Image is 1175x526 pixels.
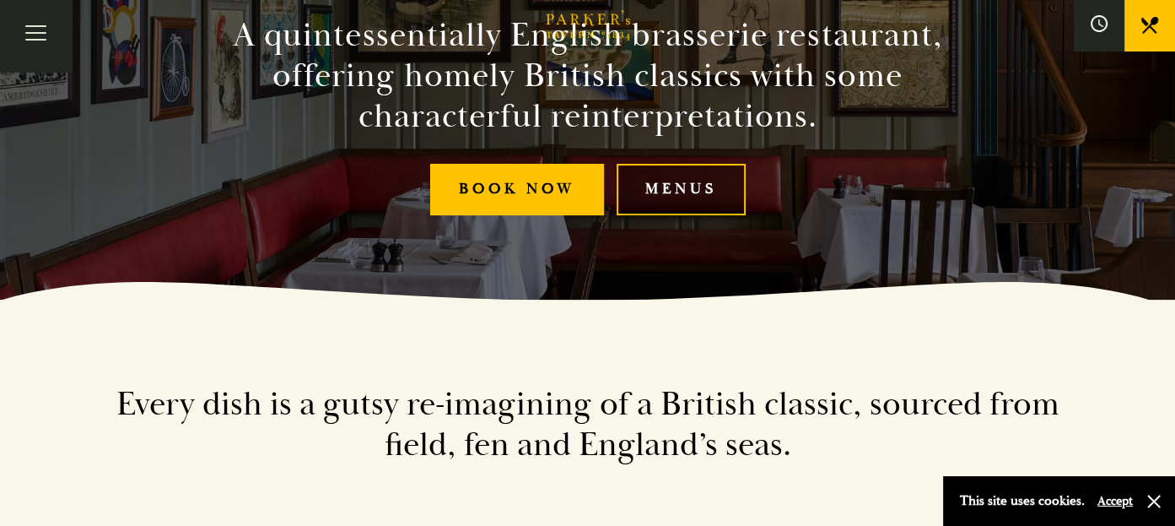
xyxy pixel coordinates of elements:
a: Book Now [430,164,604,215]
button: Accept [1097,493,1133,509]
a: Menus [617,164,746,215]
p: This site uses cookies. [960,489,1085,513]
h2: A quintessentially English brasserie restaurant, offering homely British classics with some chara... [203,15,973,137]
button: Close and accept [1145,493,1162,510]
h2: Every dish is a gutsy re-imagining of a British classic, sourced from field, fen and England’s seas. [107,384,1069,465]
